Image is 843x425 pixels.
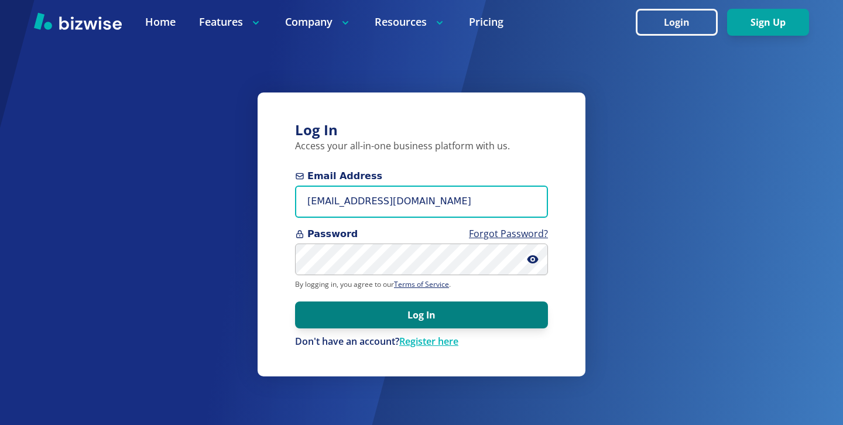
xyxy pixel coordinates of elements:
[34,12,122,30] img: Bizwise Logo
[399,335,458,348] a: Register here
[394,279,449,289] a: Terms of Service
[145,15,176,29] a: Home
[295,121,548,140] h3: Log In
[636,17,727,28] a: Login
[375,15,446,29] p: Resources
[636,9,718,36] button: Login
[285,15,351,29] p: Company
[295,335,548,348] div: Don't have an account?Register here
[295,301,548,328] button: Log In
[727,9,809,36] button: Sign Up
[295,280,548,289] p: By logging in, you agree to our .
[295,186,548,218] input: you@example.com
[295,335,548,348] p: Don't have an account?
[469,227,548,240] a: Forgot Password?
[295,169,548,183] span: Email Address
[727,17,809,28] a: Sign Up
[295,227,548,241] span: Password
[295,140,548,153] p: Access your all-in-one business platform with us.
[199,15,262,29] p: Features
[469,15,503,29] a: Pricing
